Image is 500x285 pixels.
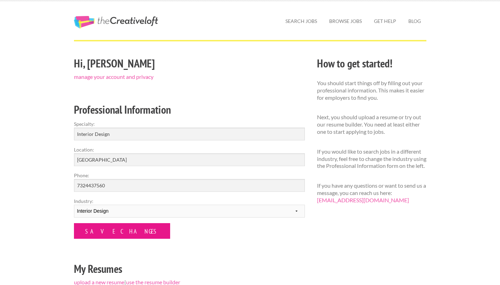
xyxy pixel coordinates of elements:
a: Search Jobs [280,13,323,29]
label: Industry: [74,197,305,205]
input: Save Changes [74,223,170,239]
input: Optional [74,179,305,192]
label: Phone: [74,172,305,179]
label: Location: [74,146,305,153]
p: You should start things off by filling out your professional information. This makes it easier fo... [317,80,426,101]
p: If you would like to search jobs in a different industry, feel free to change the industry using ... [317,148,426,170]
a: Blog [403,13,426,29]
h2: My Resumes [74,261,305,277]
p: Next, you should upload a resume or try out our resume builder. You need at least either one to s... [317,114,426,135]
h2: How to get started! [317,56,426,71]
a: Get Help [368,13,402,29]
a: manage your account and privacy [74,73,153,80]
label: Specialty: [74,120,305,128]
p: If you have any questions or want to send us a message, you can reach us here: [317,182,426,204]
input: e.g. New York, NY [74,153,305,166]
a: Browse Jobs [324,13,367,29]
a: [EMAIL_ADDRESS][DOMAIN_NAME] [317,197,409,203]
h2: Professional Information [74,102,305,117]
h2: Hi, [PERSON_NAME] [74,56,305,71]
a: The Creative Loft [74,16,158,28]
